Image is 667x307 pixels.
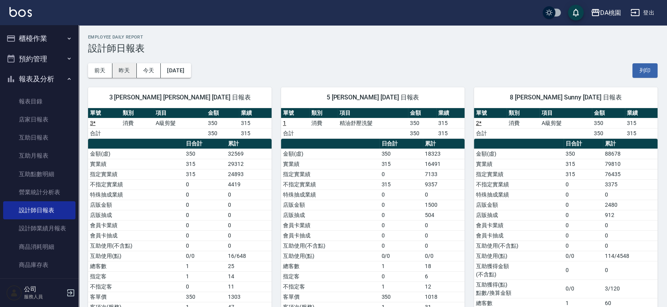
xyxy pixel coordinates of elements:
td: 315 [625,118,658,128]
td: 0/0 [564,251,603,261]
td: 1018 [423,292,465,302]
td: A級剪髮 [154,118,206,128]
button: 預約管理 [3,49,75,69]
td: 0 [226,241,272,251]
td: 客單價 [88,292,184,302]
td: 0 [184,241,226,251]
td: 350 [184,149,226,159]
td: 3/120 [603,279,658,298]
td: 350 [379,149,423,159]
table: a dense table [474,108,658,139]
td: 不指定客 [88,281,184,292]
td: 不指定實業績 [474,179,564,189]
button: 報表及分析 [3,69,75,89]
td: 合計 [474,128,507,138]
td: 0 [564,179,603,189]
td: 315 [239,128,272,138]
td: 79810 [603,159,658,169]
td: 消費 [309,118,338,128]
td: 16491 [423,159,465,169]
td: 互助獲得(點) 點數/換算金額 [474,279,564,298]
td: 1 [379,281,423,292]
td: 315 [436,118,465,128]
td: 消費 [121,118,153,128]
td: 29312 [226,159,272,169]
button: save [568,5,584,20]
td: 0 [603,220,658,230]
td: 特殊抽成業績 [474,189,564,200]
td: 88678 [603,149,658,159]
td: 消費 [507,118,539,128]
td: 合計 [281,128,309,138]
td: 315 [184,169,226,179]
td: 6 [423,271,465,281]
td: 指定實業績 [474,169,564,179]
td: 0/0 [184,251,226,261]
td: 0 [184,220,226,230]
td: 會員卡抽成 [474,230,564,241]
td: 互助獲得金額 (不含點) [474,261,564,279]
a: 商品庫存盤點表 [3,274,75,292]
th: 項目 [154,108,206,118]
td: 350 [184,292,226,302]
td: 1500 [423,200,465,210]
td: 315 [184,159,226,169]
td: 315 [239,118,272,128]
td: 1 [184,271,226,281]
td: 互助使用(不含點) [88,241,184,251]
td: 互助使用(不含點) [474,241,564,251]
a: 商品消耗明細 [3,238,75,256]
td: 0 [184,200,226,210]
td: 0 [564,189,603,200]
th: 日合計 [379,139,423,149]
td: 0 [379,189,423,200]
img: Person [6,285,22,301]
td: 店販抽成 [281,210,379,220]
td: 0 [564,220,603,230]
td: 350 [592,128,625,138]
td: 0 [184,281,226,292]
th: 單號 [474,108,507,118]
td: 0 [423,241,465,251]
td: 會員卡業績 [474,220,564,230]
td: 0 [603,189,658,200]
td: 16/648 [226,251,272,261]
a: 互助月報表 [3,147,75,165]
td: 0 [423,220,465,230]
td: 0/0 [564,279,603,298]
div: DA桃園 [600,8,621,18]
td: 0 [423,189,465,200]
a: 1 [283,120,286,126]
td: 0 [379,220,423,230]
td: 912 [603,210,658,220]
a: 營業統計分析表 [3,183,75,201]
td: 0 [564,230,603,241]
a: 報表目錄 [3,92,75,110]
th: 單號 [88,108,121,118]
th: 業績 [625,108,658,118]
td: 會員卡抽成 [281,230,379,241]
td: 會員卡業績 [88,220,184,230]
button: 櫃檯作業 [3,28,75,49]
td: 350 [564,149,603,159]
button: 今天 [137,63,161,78]
td: 實業績 [281,159,379,169]
button: [DATE] [161,63,191,78]
td: 會員卡抽成 [88,230,184,241]
a: 設計師業績月報表 [3,219,75,237]
td: 1 [379,261,423,271]
td: 0 [226,220,272,230]
td: 客單價 [281,292,379,302]
td: 315 [436,128,465,138]
td: 9357 [423,179,465,189]
td: 互助使用(點) [281,251,379,261]
a: 商品庫存表 [3,256,75,274]
a: 互助日報表 [3,129,75,147]
td: 14 [226,271,272,281]
th: 累計 [226,139,272,149]
img: Logo [9,7,32,17]
td: 特殊抽成業績 [88,189,184,200]
th: 項目 [338,108,408,118]
th: 項目 [540,108,592,118]
td: 315 [625,128,658,138]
